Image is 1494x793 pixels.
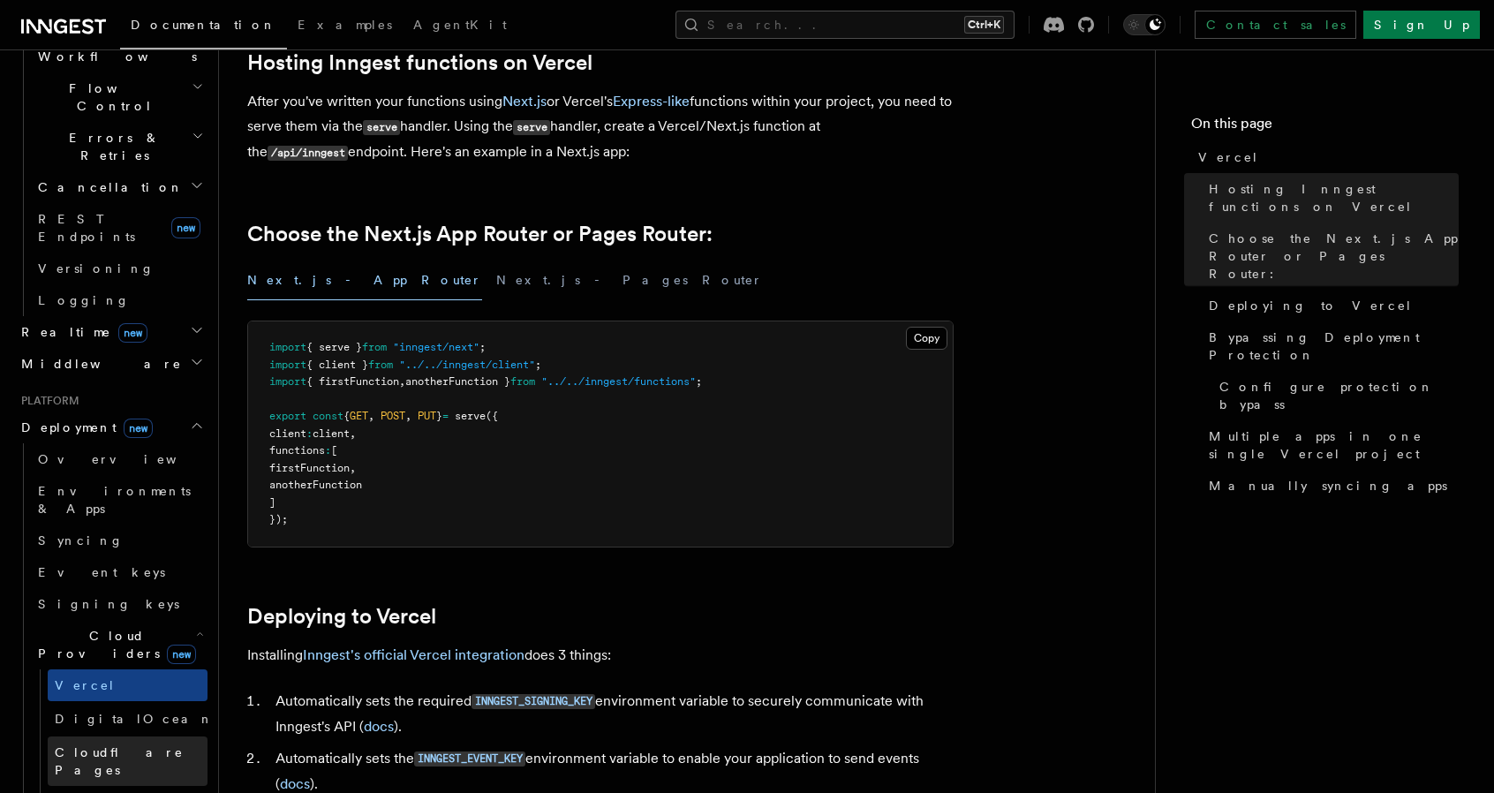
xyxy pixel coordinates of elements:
span: } [436,410,442,422]
span: { [343,410,350,422]
a: Examples [287,5,403,48]
span: Errors & Retries [31,129,192,164]
h4: On this page [1191,113,1459,141]
span: Manually syncing apps [1209,477,1447,495]
a: docs [280,775,310,792]
span: new [118,323,147,343]
span: ({ [486,410,498,422]
span: new [124,419,153,438]
a: Documentation [120,5,287,49]
span: functions [269,444,325,457]
span: Documentation [131,18,276,32]
span: , [350,462,356,474]
span: Vercel [1198,148,1259,166]
span: import [269,375,306,388]
span: import [269,359,306,371]
span: ; [479,341,486,353]
a: INNGEST_EVENT_KEY [414,750,525,767]
span: { client } [306,359,368,371]
span: anotherFunction } [405,375,510,388]
a: Multiple apps in one single Vercel project [1202,420,1459,470]
span: , [350,427,356,440]
a: Overview [31,443,207,475]
span: from [510,375,535,388]
span: Deployment [14,419,153,436]
a: docs [364,718,394,735]
span: Hosting Inngest functions on Vercel [1209,180,1459,215]
a: AgentKit [403,5,517,48]
span: : [325,444,331,457]
a: Manually syncing apps [1202,470,1459,502]
span: from [368,359,393,371]
span: GET [350,410,368,422]
span: export [269,410,306,422]
span: Event keys [38,565,165,579]
span: Signing keys [38,597,179,611]
span: Platform [14,394,79,408]
span: Multiple apps in one single Vercel project [1209,427,1459,463]
span: Flow Control [31,79,192,115]
li: Automatically sets the required environment variable to securely communicate with Inngest's API ( ). [270,689,954,739]
span: Choose the Next.js App Router or Pages Router: [1209,230,1459,283]
span: : [306,427,313,440]
span: Bypassing Deployment Protection [1209,329,1459,364]
code: serve [513,120,550,135]
span: Deploying to Vercel [1209,297,1413,314]
a: Bypassing Deployment Protection [1202,321,1459,371]
span: REST Endpoints [38,212,135,244]
button: Cloud Providersnew [31,620,207,669]
span: client [313,427,350,440]
button: Flow Control [31,72,207,122]
span: ; [696,375,702,388]
button: Next.js - Pages Router [496,261,763,300]
a: Contact sales [1195,11,1356,39]
span: Environments & Apps [38,484,191,516]
a: Environments & Apps [31,475,207,525]
span: new [171,217,200,238]
button: Search...Ctrl+K [675,11,1015,39]
span: firstFunction [269,462,350,474]
span: const [313,410,343,422]
a: DigitalOcean [48,701,207,736]
a: Deploying to Vercel [1202,290,1459,321]
a: Vercel [1191,141,1459,173]
span: Realtime [14,323,147,341]
span: import [269,341,306,353]
button: Deploymentnew [14,412,207,443]
span: POST [381,410,405,422]
a: Sign Up [1363,11,1480,39]
span: DigitalOcean [55,712,214,726]
span: { serve } [306,341,362,353]
span: AgentKit [413,18,507,32]
a: Next.js [502,93,547,110]
kbd: Ctrl+K [964,16,1004,34]
span: Configure protection bypass [1219,378,1459,413]
a: Versioning [31,253,207,284]
span: serve [455,410,486,422]
a: Hosting Inngest functions on Vercel [247,50,592,75]
button: Next.js - App Router [247,261,482,300]
span: anotherFunction [269,479,362,491]
span: "inngest/next" [393,341,479,353]
span: Cloudflare Pages [55,745,184,777]
span: }); [269,513,288,525]
code: serve [363,120,400,135]
span: PUT [418,410,436,422]
span: Cloud Providers [31,627,196,662]
span: new [167,645,196,664]
a: Choose the Next.js App Router or Pages Router: [1202,223,1459,290]
a: Configure protection bypass [1212,371,1459,420]
span: = [442,410,449,422]
button: Copy [906,327,947,350]
span: Syncing [38,533,124,548]
code: INNGEST_EVENT_KEY [414,751,525,767]
a: Signing keys [31,588,207,620]
p: After you've written your functions using or Vercel's functions within your project, you need to ... [247,89,954,165]
button: Realtimenew [14,316,207,348]
span: Versioning [38,261,155,276]
a: Inngest's official Vercel integration [303,646,524,663]
span: client [269,427,306,440]
span: ; [535,359,541,371]
span: ] [269,496,275,509]
a: Event keys [31,556,207,588]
